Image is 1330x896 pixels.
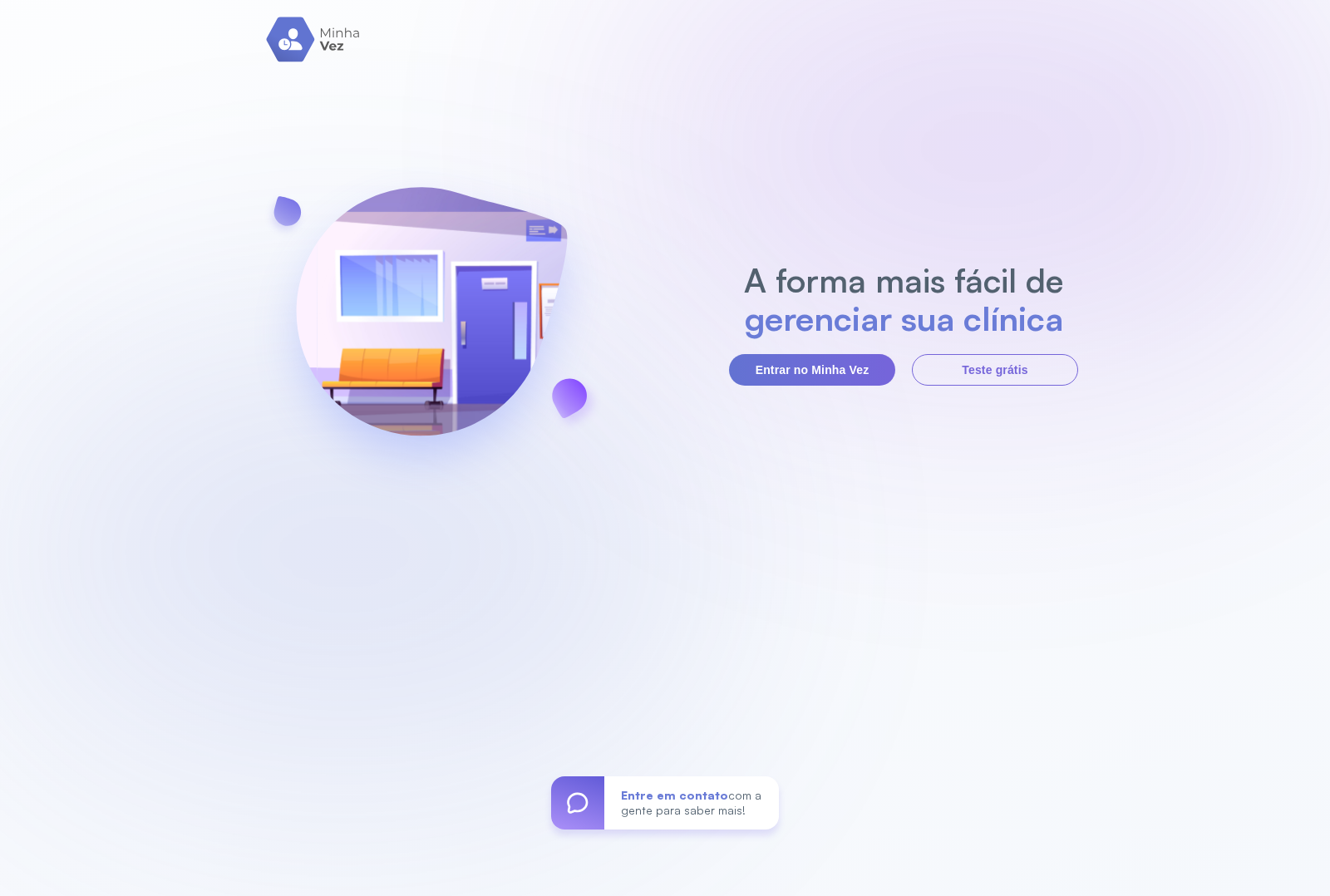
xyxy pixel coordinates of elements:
[736,299,1072,337] h2: gerenciar sua clínica
[729,354,895,386] button: Entrar no Minha Vez
[551,776,779,830] a: Entre em contatocom a gente para saber mais!
[604,776,779,830] div: com a gente para saber mais!
[252,143,611,505] img: banner-login.svg
[912,354,1078,386] button: Teste grátis
[621,788,728,802] span: Entre em contato
[736,261,1072,299] h2: A forma mais fácil de
[266,17,362,62] img: logo.svg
